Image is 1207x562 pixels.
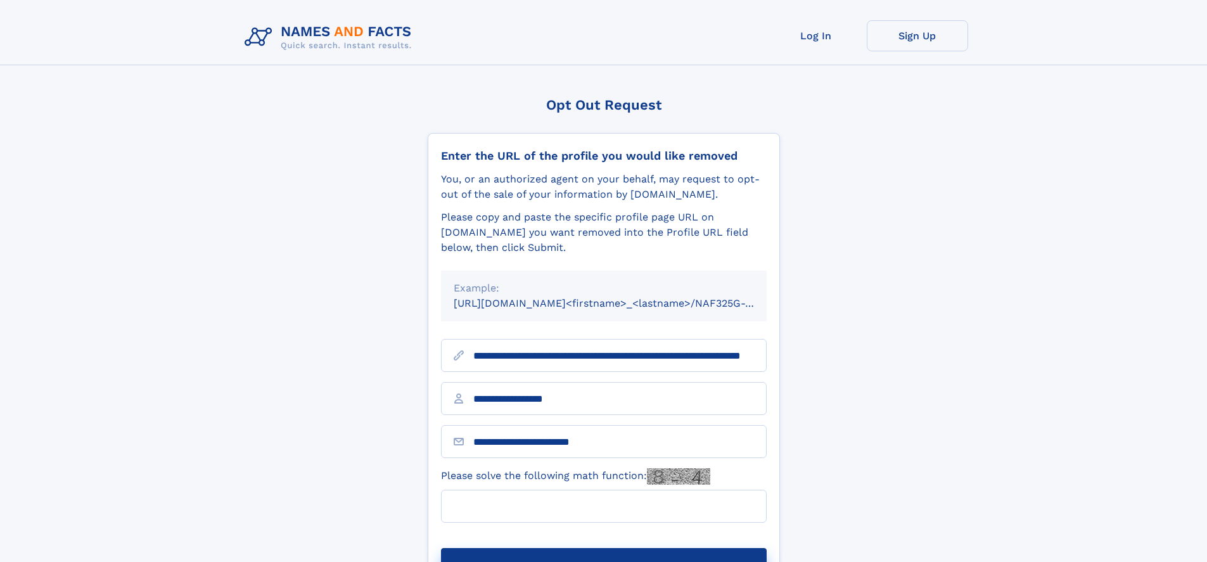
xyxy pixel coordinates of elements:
div: You, or an authorized agent on your behalf, may request to opt-out of the sale of your informatio... [441,172,767,202]
a: Log In [765,20,867,51]
div: Please copy and paste the specific profile page URL on [DOMAIN_NAME] you want removed into the Pr... [441,210,767,255]
small: [URL][DOMAIN_NAME]<firstname>_<lastname>/NAF325G-xxxxxxxx [454,297,791,309]
div: Opt Out Request [428,97,780,113]
img: Logo Names and Facts [239,20,422,54]
div: Example: [454,281,754,296]
label: Please solve the following math function: [441,468,710,485]
a: Sign Up [867,20,968,51]
div: Enter the URL of the profile you would like removed [441,149,767,163]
